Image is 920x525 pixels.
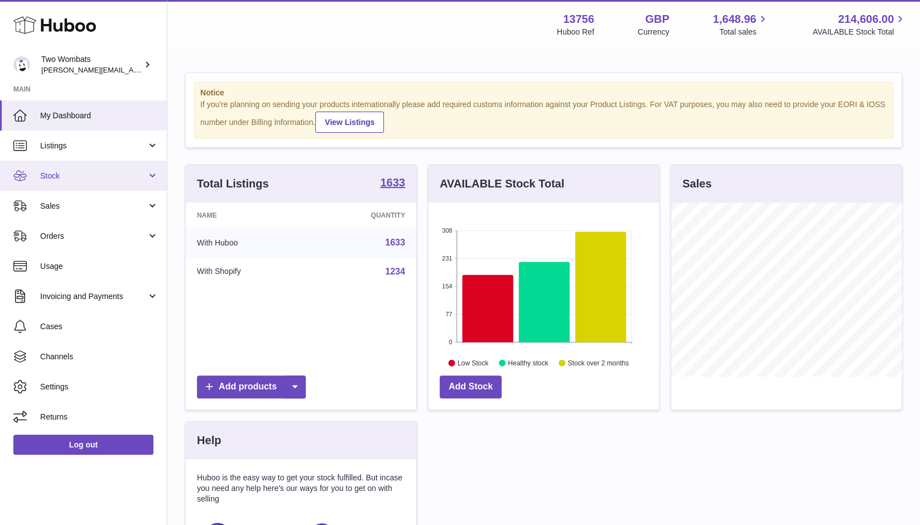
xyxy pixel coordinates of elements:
text: Healthy stock [508,359,548,367]
strong: GBP [645,12,669,27]
a: 1633 [385,238,405,247]
text: 308 [442,227,452,234]
span: 214,606.00 [838,12,894,27]
text: Low Stock [457,359,489,367]
span: Stock [40,171,147,181]
a: Log out [13,435,153,455]
h3: Sales [682,176,711,191]
span: Settings [40,382,158,392]
p: Huboo is the easy way to get your stock fulfilled. But incase you need any help here's our ways f... [197,473,405,504]
span: Invoicing and Payments [40,291,147,302]
span: Total sales [719,27,769,37]
div: Huboo Ref [557,27,594,37]
th: Name [186,203,310,228]
strong: 1633 [380,177,406,188]
text: Stock over 2 months [568,359,629,367]
span: Usage [40,261,158,272]
div: Two Wombats [41,54,142,75]
a: 1234 [385,267,405,276]
a: 1,648.96 Total sales [713,12,769,37]
div: If you're planning on sending your products internationally please add required customs informati... [200,99,887,133]
a: 1633 [380,177,406,190]
text: 154 [442,283,452,290]
h3: AVAILABLE Stock Total [440,176,564,191]
strong: Notice [200,88,887,98]
strong: 13756 [563,12,594,27]
span: Orders [40,231,147,242]
span: Sales [40,201,147,211]
a: View Listings [315,112,384,133]
a: Add products [197,375,306,398]
span: 1,648.96 [713,12,757,27]
div: Currency [638,27,669,37]
text: 77 [445,311,452,317]
h3: Total Listings [197,176,269,191]
text: 0 [449,339,452,345]
text: 231 [442,255,452,262]
a: 214,606.00 AVAILABLE Stock Total [812,12,907,37]
a: Add Stock [440,375,502,398]
span: Channels [40,351,158,362]
span: AVAILABLE Stock Total [812,27,907,37]
th: Quantity [310,203,416,228]
h3: Help [197,433,221,448]
td: With Huboo [186,228,310,257]
span: Returns [40,412,158,422]
span: My Dashboard [40,110,158,121]
span: Cases [40,321,158,332]
img: philip.carroll@twowombats.com [13,56,30,73]
span: [PERSON_NAME][EMAIL_ADDRESS][PERSON_NAME][DOMAIN_NAME] [41,65,283,74]
span: Listings [40,141,147,151]
td: With Shopify [186,257,310,286]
